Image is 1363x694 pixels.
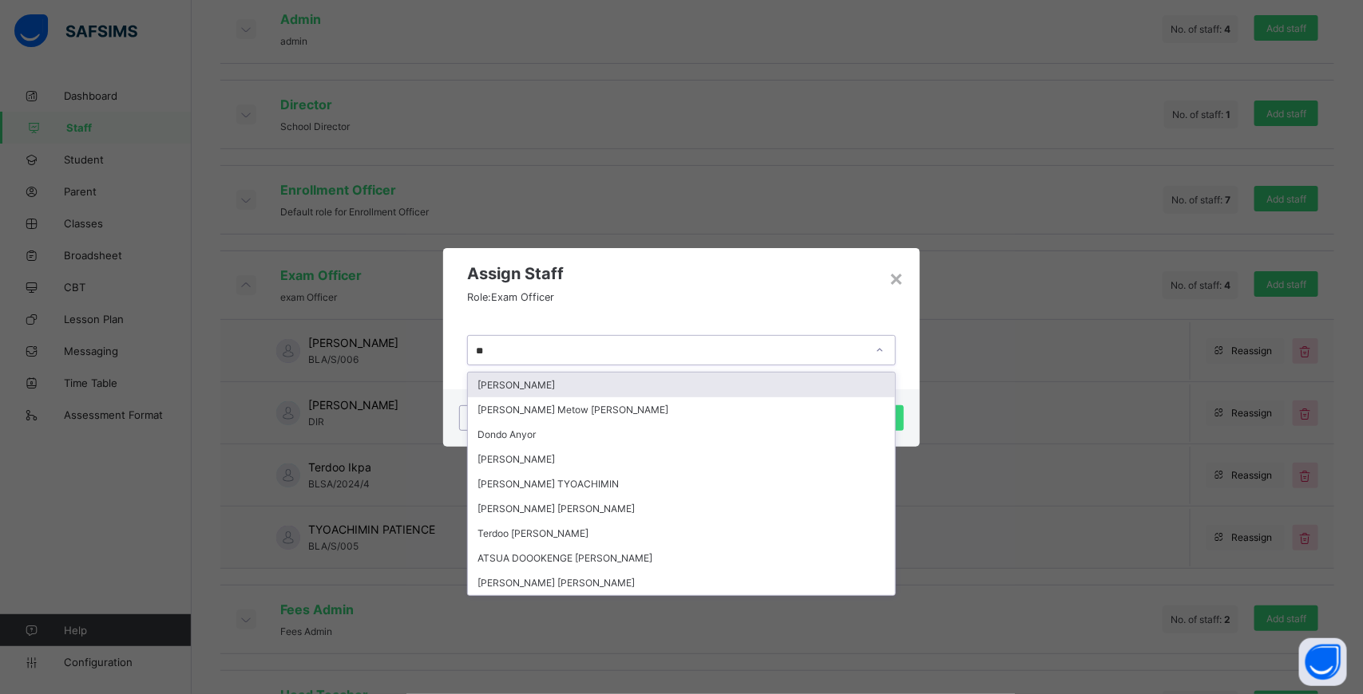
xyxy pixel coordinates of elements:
div: [PERSON_NAME] [468,447,895,471]
div: [PERSON_NAME] TYOACHIMIN [468,471,895,496]
div: Terdoo [PERSON_NAME] [468,521,895,546]
span: Role: Exam Officer [467,291,554,303]
div: [PERSON_NAME] [PERSON_NAME] [468,496,895,521]
div: [PERSON_NAME] [468,373,895,397]
div: Dondo Anyor [468,422,895,447]
div: [PERSON_NAME] [PERSON_NAME] [468,570,895,595]
div: ATSUA DOOOKENGE [PERSON_NAME] [468,546,895,570]
button: Open asap [1299,638,1347,686]
div: × [889,264,904,291]
span: Assign Staff [467,264,896,283]
div: [PERSON_NAME] Metow [PERSON_NAME] [468,397,895,422]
